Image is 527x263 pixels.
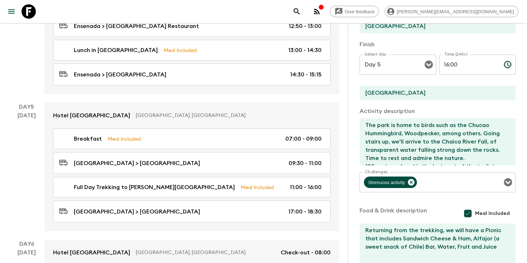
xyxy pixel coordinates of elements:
p: Meal Included [163,46,197,54]
p: 07:00 - 09:00 [285,135,322,143]
button: menu [4,4,19,19]
a: [GEOGRAPHIC_DATA] > [GEOGRAPHIC_DATA]17:00 - 18:30 [53,201,331,222]
p: Activity description [360,107,516,116]
div: [DATE] [18,111,36,231]
button: Open [503,177,513,187]
p: [GEOGRAPHIC_DATA] > [GEOGRAPHIC_DATA] [74,207,200,216]
span: Strenuous activity [364,178,409,187]
p: 13:00 - 14:30 [288,46,322,55]
p: 12:50 - 13:00 [289,22,322,30]
p: 14:30 - 15:15 [290,70,322,79]
button: search adventures [290,4,304,19]
span: Meal included [475,210,510,217]
div: Strenuous activity [364,177,417,188]
input: Start Location [360,19,510,33]
textarea: The park is home to birds such as the Chucao Hummingbird, Woodpecker, among others. Going stairs ... [360,118,510,165]
label: Select day [365,51,386,57]
a: Ensenada > [GEOGRAPHIC_DATA] Restaurant12:50 - 13:00 [53,15,331,37]
a: Full Day Trekking to [PERSON_NAME][GEOGRAPHIC_DATA]Meal Included11:00 - 16:00 [53,177,331,198]
p: Full Day Trekking to [PERSON_NAME][GEOGRAPHIC_DATA] [74,183,235,192]
input: End Location (leave blank if same as Start) [360,86,510,100]
p: Ensenada > [GEOGRAPHIC_DATA] Restaurant [74,22,199,30]
a: Ensenada > [GEOGRAPHIC_DATA]14:30 - 15:15 [53,64,331,85]
p: Lunch in [GEOGRAPHIC_DATA] [74,46,158,55]
span: Give feedback [341,9,379,14]
p: Day 6 [9,240,44,248]
p: Ensenada > [GEOGRAPHIC_DATA] [74,70,166,79]
p: Food & Drink description [360,206,427,221]
p: 17:00 - 18:30 [288,207,322,216]
button: Open [424,60,434,70]
input: hh:mm [439,55,498,75]
p: 11:00 - 16:00 [290,183,322,192]
p: [GEOGRAPHIC_DATA] > [GEOGRAPHIC_DATA] [74,159,200,168]
p: Meal Included [241,183,274,191]
a: [GEOGRAPHIC_DATA] > [GEOGRAPHIC_DATA]09:30 - 11:00 [53,152,331,174]
a: BreakfastMeal Included07:00 - 09:00 [53,128,331,149]
span: [PERSON_NAME][EMAIL_ADDRESS][DOMAIN_NAME] [393,9,518,14]
p: Breakfast [74,135,102,143]
p: Hotel [GEOGRAPHIC_DATA] [53,111,130,120]
p: [GEOGRAPHIC_DATA], [GEOGRAPHIC_DATA] [136,249,275,256]
p: Hotel [GEOGRAPHIC_DATA] [53,248,130,257]
p: Check-out - 08:00 [281,248,331,257]
p: Finish [360,40,516,49]
p: [GEOGRAPHIC_DATA], [GEOGRAPHIC_DATA] [136,112,325,119]
p: Meal Included [108,135,141,143]
label: Time (24hr) [444,51,467,57]
p: 09:30 - 11:00 [289,159,322,168]
p: Day 5 [9,103,44,111]
a: Lunch in [GEOGRAPHIC_DATA]Meal Included13:00 - 14:30 [53,40,331,61]
a: Hotel [GEOGRAPHIC_DATA][GEOGRAPHIC_DATA], [GEOGRAPHIC_DATA] [44,103,339,128]
button: Choose time, selected time is 4:00 PM [500,57,515,72]
label: Challenges [365,169,388,175]
div: [PERSON_NAME][EMAIL_ADDRESS][DOMAIN_NAME] [385,6,518,17]
a: Give feedback [330,6,379,17]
